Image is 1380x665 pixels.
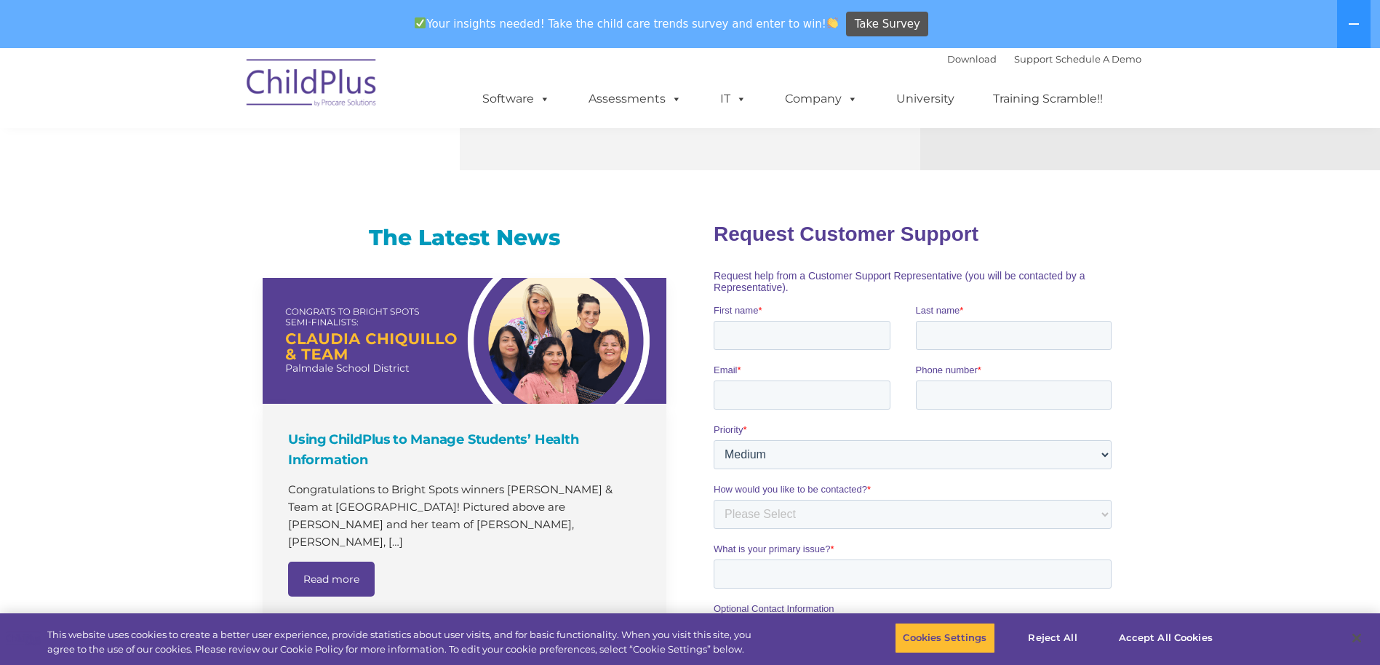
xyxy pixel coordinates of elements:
button: Close [1341,622,1373,654]
a: Take Survey [846,12,928,37]
span: Take Survey [855,12,920,37]
button: Reject All [1008,623,1098,653]
a: Company [770,84,872,114]
a: Training Scramble!! [978,84,1117,114]
a: Schedule A Demo [1056,53,1141,65]
button: Accept All Cookies [1111,623,1221,653]
a: Assessments [574,84,696,114]
div: This website uses cookies to create a better user experience, provide statistics about user visit... [47,628,759,656]
a: IT [706,84,761,114]
h3: The Latest News [263,223,666,252]
img: 👏 [827,17,838,28]
span: Your insights needed! Take the child care trends survey and enter to win! [409,9,845,38]
font: | [947,53,1141,65]
button: Cookies Settings [895,623,994,653]
a: Support [1014,53,1053,65]
h4: Using ChildPlus to Manage Students’ Health Information [288,429,645,470]
img: ✅ [415,17,426,28]
a: Software [468,84,565,114]
a: Read more [288,562,375,597]
a: Download [947,53,997,65]
img: ChildPlus by Procare Solutions [239,49,385,122]
a: University [882,84,969,114]
p: Congratulations to Bright Spots winners [PERSON_NAME] & Team at [GEOGRAPHIC_DATA]​! Pictured abov... [288,481,645,551]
